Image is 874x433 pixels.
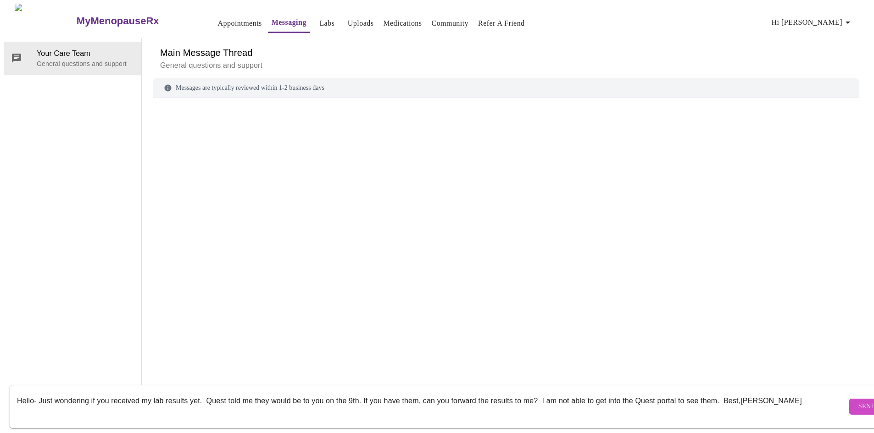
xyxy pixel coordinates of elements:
button: Labs [312,14,342,33]
div: Messages are typically reviewed within 1-2 business days [153,78,859,98]
h6: Main Message Thread [160,45,852,60]
p: General questions and support [160,60,852,71]
button: Medications [379,14,425,33]
span: Your Care Team [37,48,134,59]
button: Appointments [214,14,266,33]
button: Community [428,14,473,33]
a: Labs [319,17,334,30]
img: MyMenopauseRx Logo [15,4,75,38]
a: MyMenopauseRx [75,5,195,37]
p: General questions and support [37,59,134,68]
textarea: Send a message about your appointment [17,392,847,421]
a: Community [432,17,469,30]
button: Hi [PERSON_NAME] [768,13,857,32]
a: Medications [383,17,422,30]
button: Refer a Friend [474,14,529,33]
a: Messaging [272,16,306,29]
h3: MyMenopauseRx [77,15,159,27]
a: Appointments [218,17,262,30]
span: Hi [PERSON_NAME] [772,16,853,29]
button: Uploads [344,14,378,33]
a: Refer a Friend [478,17,525,30]
button: Messaging [268,13,310,33]
div: Your Care TeamGeneral questions and support [4,42,141,75]
a: Uploads [348,17,374,30]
